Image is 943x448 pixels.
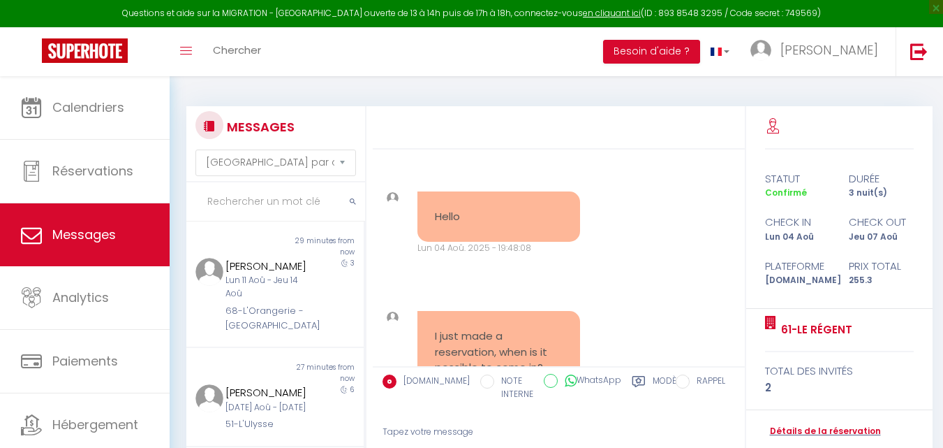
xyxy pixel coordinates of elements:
label: WhatsApp [558,374,621,389]
span: Messages [52,226,116,243]
span: Analytics [52,289,109,306]
div: 27 minutes from now [275,362,364,384]
span: Confirmé [765,187,807,198]
div: [DOMAIN_NAME] [755,274,839,287]
div: 29 minutes from now [275,236,364,258]
div: 2 [765,380,914,396]
a: 61-Le Régent [776,321,852,338]
span: Paiements [52,352,118,370]
div: check out [839,214,923,231]
div: 3 nuit(s) [839,187,923,200]
pre: Hello [435,209,563,225]
button: Besoin d'aide ? [603,40,700,64]
img: ... [387,312,399,324]
label: [DOMAIN_NAME] [396,375,470,390]
img: Super Booking [42,38,128,63]
h3: MESSAGES [223,111,295,143]
div: 51-L'Ulysse [225,417,311,431]
span: Chercher [213,43,261,57]
div: 255.3 [839,274,923,287]
img: ... [195,258,223,286]
span: 6 [350,384,355,395]
div: Prix total [839,258,923,275]
label: RAPPEL [690,375,725,390]
img: logout [910,43,928,60]
span: 3 [350,258,355,268]
span: Hébergement [52,416,138,433]
div: statut [755,171,839,187]
a: en cliquant ici [583,7,641,19]
div: Lun 04 Aoû [755,231,839,244]
img: ... [750,40,771,61]
div: durée [839,171,923,187]
a: Chercher [202,27,272,76]
a: ... [PERSON_NAME] [740,27,896,76]
div: total des invités [765,363,914,380]
div: [DATE] Aoû - [DATE] [225,401,311,414]
div: check in [755,214,839,231]
span: [PERSON_NAME] [780,41,878,59]
span: Calendriers [52,99,124,116]
input: Rechercher un mot clé [186,182,365,222]
div: 68-L'Orangerie - [GEOGRAPHIC_DATA] [225,304,311,333]
div: [PERSON_NAME] [225,384,311,401]
label: Modèles [653,375,690,403]
img: ... [387,192,399,204]
div: Lun 11 Aoû - Jeu 14 Aoû [225,274,311,301]
div: [PERSON_NAME] [225,258,311,275]
div: Jeu 07 Aoû [839,231,923,244]
img: ... [195,384,223,412]
span: Réservations [52,162,133,180]
div: Lun 04 Aoû. 2025 - 19:48:08 [417,242,580,255]
iframe: LiveChat chat widget [884,389,943,448]
label: NOTE INTERNE [494,375,533,401]
div: Plateforme [755,258,839,275]
a: Détails de la réservation [765,425,881,438]
pre: I just made a reservation, when is it possible to come in? Thanks [435,328,563,391]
